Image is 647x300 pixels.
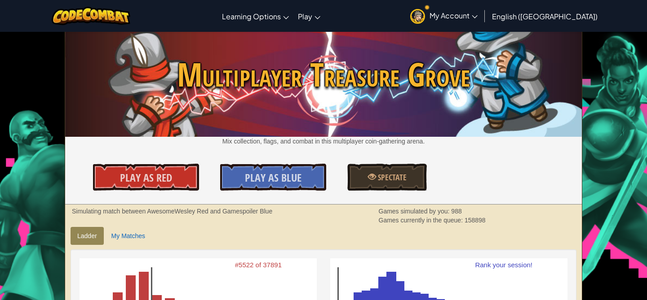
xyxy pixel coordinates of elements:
[487,4,602,28] a: English ([GEOGRAPHIC_DATA])
[465,217,486,224] span: 158898
[298,12,312,21] span: Play
[376,172,407,183] span: Spectate
[379,208,452,215] span: Games simulated by you:
[406,2,482,30] a: My Account
[347,164,427,191] a: Spectate
[71,227,104,245] a: Ladder
[222,12,281,21] span: Learning Options
[65,52,582,98] span: Multiplayer Treasure Grove
[217,4,293,28] a: Learning Options
[72,208,272,215] strong: Simulating match between AwesomeWesley Red and Gamespoiler Blue
[430,11,478,20] span: My Account
[65,137,582,146] p: Mix collection, flags, and combat in this multiplayer coin-gathering arena.
[410,9,425,24] img: avatar
[451,208,461,215] span: 988
[293,4,325,28] a: Play
[120,170,172,185] span: Play As Red
[235,261,282,269] text: #5522 of 37891
[379,217,465,224] span: Games currently in the queue:
[245,170,301,185] span: Play As Blue
[52,7,130,25] img: CodeCombat logo
[492,12,598,21] span: English ([GEOGRAPHIC_DATA])
[105,227,152,245] a: My Matches
[475,261,532,269] text: Rank your session!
